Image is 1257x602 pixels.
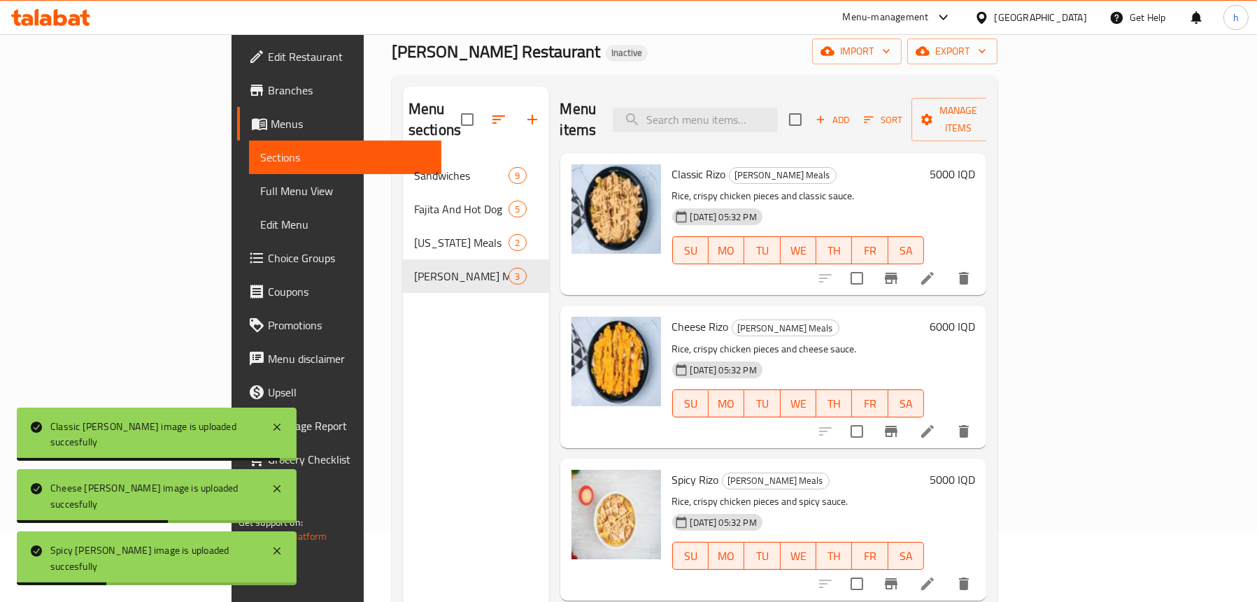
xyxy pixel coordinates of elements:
span: h [1233,10,1239,25]
img: Classic Rizo [571,164,661,254]
span: FR [858,394,882,414]
span: SA [894,546,918,566]
span: [US_STATE] Meals [414,234,509,251]
div: Cheese [PERSON_NAME] image is uploaded succesfully [50,480,257,512]
button: Branch-specific-item [874,567,908,601]
span: [DATE] 05:32 PM [685,516,762,529]
span: Sections [260,149,430,166]
a: Edit Restaurant [237,40,441,73]
span: [PERSON_NAME] Meals [723,473,829,489]
span: TH [822,241,846,261]
div: [GEOGRAPHIC_DATA] [995,10,1087,25]
span: [PERSON_NAME] Meals [732,320,839,336]
span: 2 [509,236,525,250]
a: Support.OpsPlatform [239,527,327,545]
button: TH [816,542,852,570]
a: Coupons [237,275,441,308]
span: Edit Menu [260,216,430,233]
button: delete [947,415,981,448]
span: Coverage Report [268,417,430,434]
span: [DATE] 05:32 PM [685,210,762,224]
a: Full Menu View [249,174,441,208]
span: 3 [509,270,525,283]
span: WE [786,394,811,414]
button: TH [816,389,852,417]
span: Sort [864,112,902,128]
p: Rice, crispy chicken pieces and classic sauce. [672,187,925,205]
span: SU [679,241,703,261]
span: Edit Restaurant [268,48,430,65]
span: FR [858,546,882,566]
button: SU [672,236,709,264]
span: TH [822,394,846,414]
p: Rice, crispy chicken pieces and spicy sauce. [672,493,925,510]
a: Edit menu item [919,575,936,592]
span: Select all sections [453,105,482,134]
span: Select to update [842,417,872,446]
button: Sort [860,109,906,131]
span: Menus [271,115,430,132]
div: Inactive [606,45,648,62]
div: items [509,201,526,217]
span: Select to update [842,264,872,293]
span: TH [822,546,846,566]
button: export [907,38,997,64]
button: WE [781,236,816,264]
div: Classic [PERSON_NAME] image is uploaded succesfully [50,419,257,450]
h2: Menu items [560,99,597,141]
button: MO [709,236,744,264]
span: [PERSON_NAME] Meals [414,268,509,285]
span: SA [894,241,918,261]
span: SU [679,394,703,414]
a: Edit Menu [249,208,441,241]
button: Manage items [911,98,1005,141]
a: Menus [237,107,441,141]
span: Full Menu View [260,182,430,199]
span: Sandwiches [414,167,509,184]
button: Add section [516,103,549,136]
div: Rizo Meals [732,320,839,336]
a: Coverage Report [237,409,441,443]
span: TU [750,241,774,261]
button: FR [852,389,888,417]
a: Choice Groups [237,241,441,275]
div: Rizo Meals [722,473,830,489]
span: WE [786,546,811,566]
a: Grocery Checklist [237,443,441,476]
span: Grocery Checklist [268,451,430,468]
button: Branch-specific-item [874,415,908,448]
span: MO [714,394,739,414]
div: [PERSON_NAME] Meals3 [403,259,549,293]
button: TU [744,389,780,417]
div: [US_STATE] Meals2 [403,226,549,259]
button: SU [672,542,709,570]
span: Add item [810,109,855,131]
button: Branch-specific-item [874,261,908,295]
button: WE [781,389,816,417]
span: Fajita And Hot Dog [414,201,509,217]
span: Add [814,112,851,128]
div: Menu-management [843,9,929,26]
button: SA [888,542,924,570]
span: MO [714,546,739,566]
a: Promotions [237,308,441,342]
span: Coupons [268,283,430,300]
span: Inactive [606,47,648,59]
button: MO [709,542,744,570]
span: FR [858,241,882,261]
span: Cheese Rizo [672,316,729,337]
span: Classic Rizo [672,164,726,185]
div: Rizo Meals [729,167,837,184]
h6: 5000 IQD [930,470,975,489]
span: Upsell [268,384,430,401]
span: TU [750,394,774,414]
a: Sections [249,141,441,174]
div: items [509,167,526,184]
span: [DATE] 05:32 PM [685,364,762,377]
a: Edit menu item [919,423,936,440]
button: import [812,38,902,64]
a: Menu disclaimer [237,342,441,375]
span: TU [750,546,774,566]
div: Sandwiches9 [403,159,549,192]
